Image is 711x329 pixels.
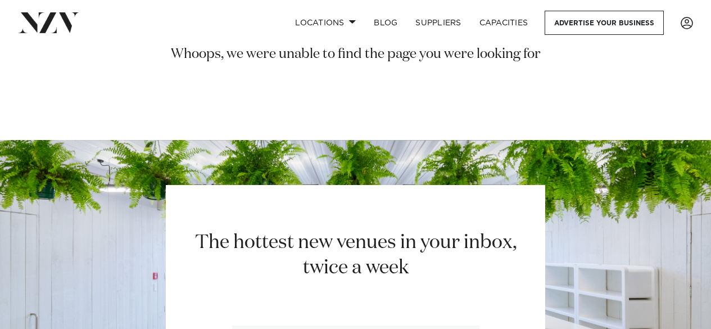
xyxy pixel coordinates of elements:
h3: Whoops, we were unable to find the page you were looking for [9,46,702,64]
h2: The hottest new venues in your inbox, twice a week [181,230,530,281]
a: Capacities [470,11,537,35]
a: BLOG [365,11,406,35]
img: nzv-logo.png [18,12,79,33]
a: Locations [286,11,365,35]
a: SUPPLIERS [406,11,470,35]
a: Advertise your business [545,11,664,35]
